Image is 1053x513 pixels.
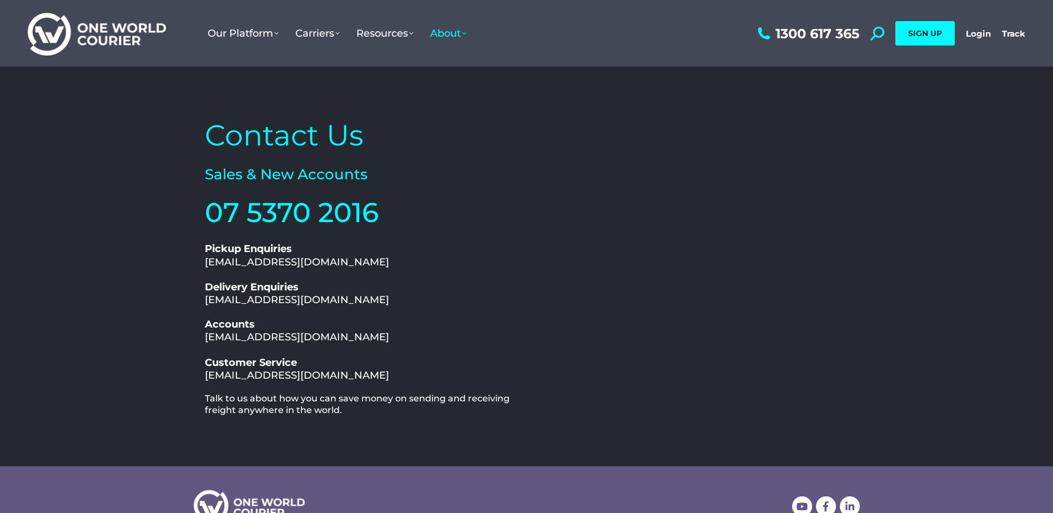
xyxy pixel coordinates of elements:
a: Carriers [287,16,348,51]
h2: Contact Us [205,117,521,154]
a: Resources [348,16,422,51]
a: About [422,16,475,51]
b: Pickup Enquiries [205,243,292,255]
span: Resources [356,27,414,39]
a: 1300 617 365 [755,27,859,41]
b: Accounts [205,318,255,330]
span: Carriers [295,27,340,39]
h2: Talk to us about how you can save money on sending and receiving freight anywhere in the world. [205,393,521,416]
a: Customer Service[EMAIL_ADDRESS][DOMAIN_NAME] [205,356,389,381]
a: Accounts[EMAIL_ADDRESS][DOMAIN_NAME] [205,318,389,343]
b: Customer Service [205,356,297,369]
b: Delivery Enquiries [205,281,299,293]
span: SIGN UP [908,28,942,38]
a: Pickup Enquiries[EMAIL_ADDRESS][DOMAIN_NAME] [205,243,389,268]
a: Our Platform [199,16,287,51]
img: One World Courier [28,11,166,56]
span: About [430,27,466,39]
a: 07 5370 2016 [205,196,379,229]
a: Track [1002,28,1025,39]
h2: Sales & New Accounts [205,165,521,184]
a: Login [966,28,991,39]
a: Delivery Enquiries[EMAIL_ADDRESS][DOMAIN_NAME] [205,281,389,306]
span: Our Platform [208,27,279,39]
a: SIGN UP [895,21,955,46]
